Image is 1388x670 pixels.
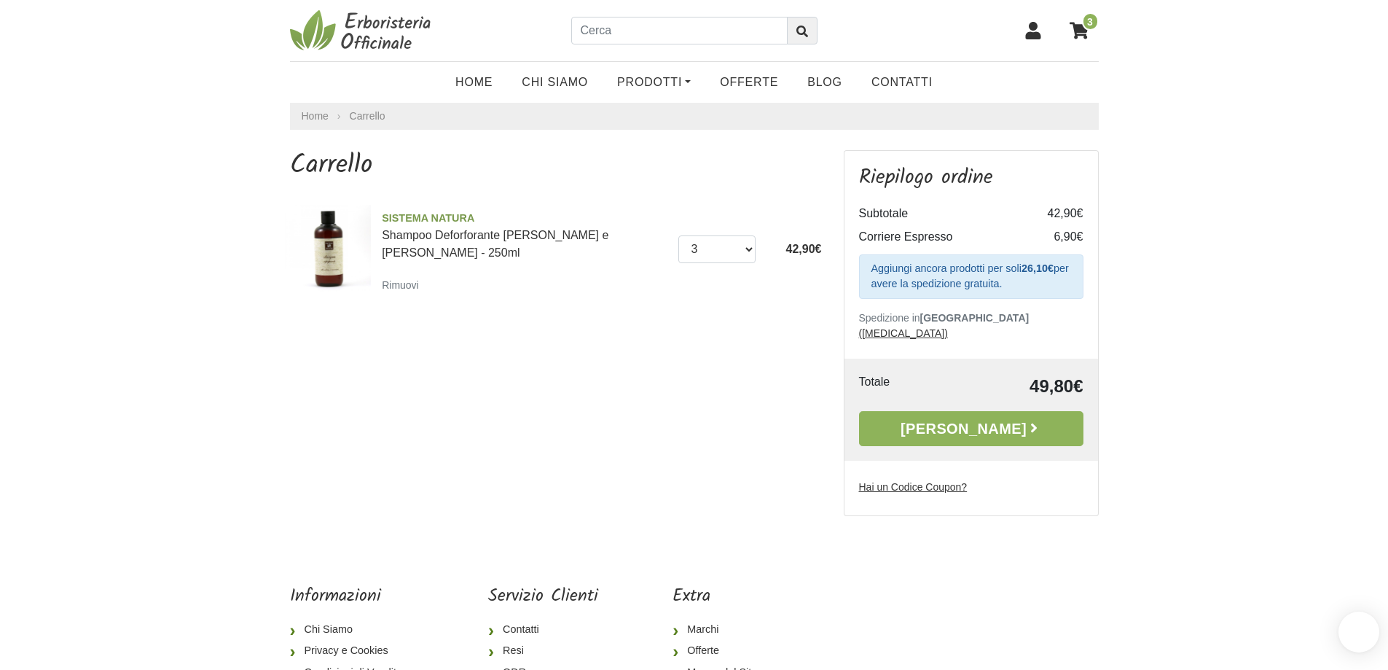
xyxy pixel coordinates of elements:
[382,211,667,227] span: SISTEMA NATURA
[1082,12,1099,31] span: 3
[488,586,598,607] h5: Servizio Clienti
[302,109,329,124] a: Home
[843,586,1098,637] iframe: fb:page Facebook Social Plugin
[786,243,822,255] span: 42,90€
[382,211,667,259] a: SISTEMA NATURAShampoo Deforforante [PERSON_NAME] e [PERSON_NAME] - 250ml
[859,411,1083,446] a: [PERSON_NAME]
[859,373,941,400] td: Totale
[673,586,769,607] h5: Extra
[488,619,598,641] a: Contatti
[382,279,419,291] small: Rimuovi
[859,254,1083,299] div: Aggiungi ancora prodotti per soli per avere la spedizione gratuita.
[673,619,769,641] a: Marchi
[859,481,968,493] u: Hai un Codice Coupon?
[673,640,769,662] a: Offerte
[290,586,414,607] h5: Informazioni
[571,17,788,44] input: Cerca
[859,311,1083,341] p: Spedizione in
[441,68,507,97] a: Home
[1338,612,1379,653] iframe: Smartsupp widget button
[290,9,436,52] img: Erboristeria Officinale
[1025,202,1083,225] td: 42,90€
[507,68,603,97] a: Chi Siamo
[941,373,1083,400] td: 49,80€
[859,327,948,339] a: ([MEDICAL_DATA])
[488,640,598,662] a: Resi
[859,225,1025,249] td: Corriere Espresso
[603,68,705,97] a: Prodotti
[857,68,947,97] a: Contatti
[290,103,1099,130] nav: breadcrumb
[859,202,1025,225] td: Subtotale
[793,68,857,97] a: Blog
[859,165,1083,190] h3: Riepilogo ordine
[920,312,1030,324] b: [GEOGRAPHIC_DATA]
[1062,12,1099,49] a: 3
[1025,225,1083,249] td: 6,90€
[290,619,414,641] a: Chi Siamo
[859,480,968,495] label: Hai un Codice Coupon?
[285,205,372,292] img: Shampoo Deforforante alla Salvia e Rosmarino - 250ml
[290,150,822,182] h1: Carrello
[290,640,414,662] a: Privacy e Cookies
[382,276,425,294] a: Rimuovi
[350,110,385,122] a: Carrello
[705,68,793,97] a: OFFERTE
[1022,262,1054,274] strong: 26,10€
